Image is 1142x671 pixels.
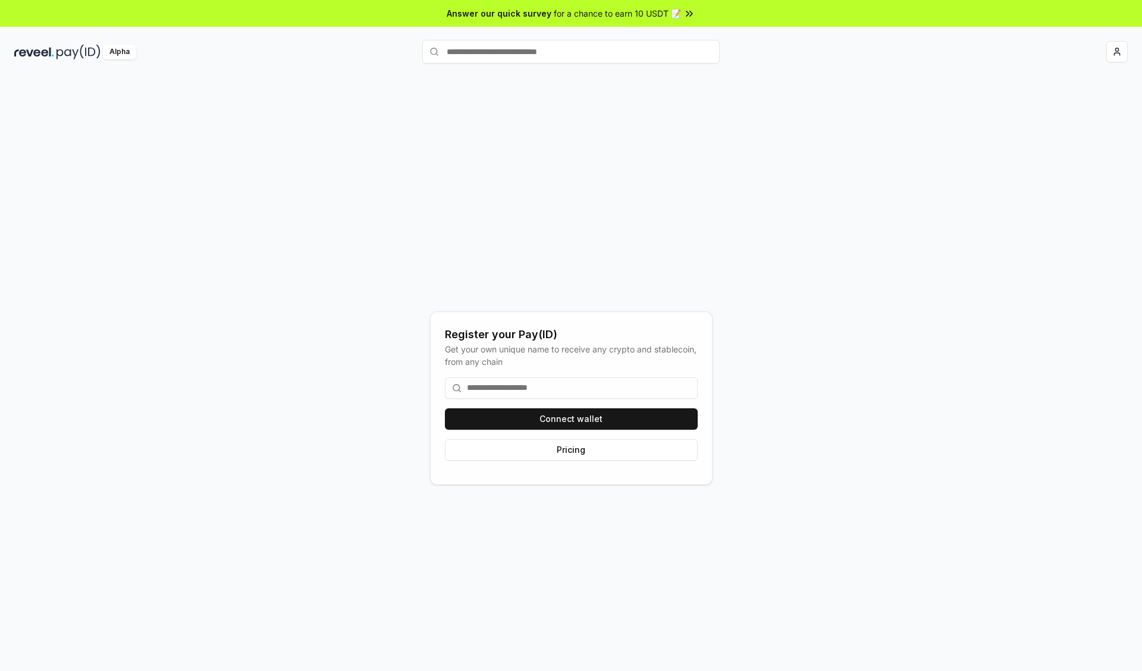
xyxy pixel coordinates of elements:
div: Alpha [103,45,136,59]
img: reveel_dark [14,45,54,59]
img: pay_id [57,45,101,59]
div: Register your Pay(ID) [445,326,698,343]
button: Pricing [445,439,698,461]
button: Connect wallet [445,408,698,430]
span: for a chance to earn 10 USDT 📝 [554,7,681,20]
span: Answer our quick survey [447,7,551,20]
div: Get your own unique name to receive any crypto and stablecoin, from any chain [445,343,698,368]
